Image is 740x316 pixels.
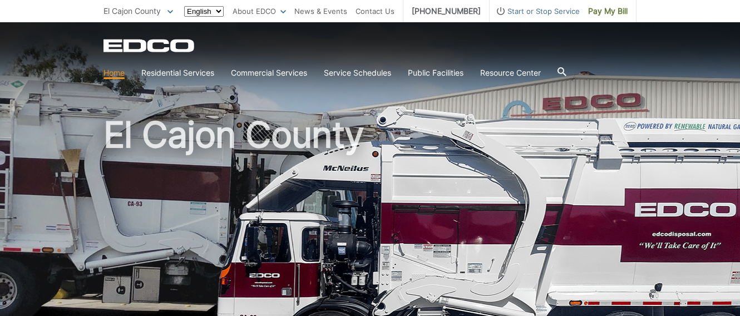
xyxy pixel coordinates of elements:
[103,39,196,52] a: EDCD logo. Return to the homepage.
[324,67,391,79] a: Service Schedules
[233,5,286,17] a: About EDCO
[184,6,224,17] select: Select a language
[103,6,161,16] span: El Cajon County
[231,67,307,79] a: Commercial Services
[480,67,541,79] a: Resource Center
[356,5,394,17] a: Contact Us
[408,67,463,79] a: Public Facilities
[294,5,347,17] a: News & Events
[588,5,628,17] span: Pay My Bill
[141,67,214,79] a: Residential Services
[103,67,125,79] a: Home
